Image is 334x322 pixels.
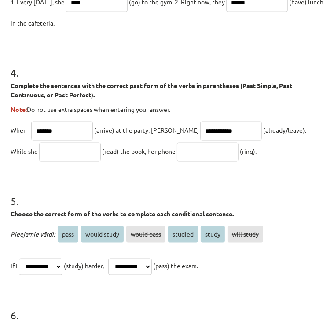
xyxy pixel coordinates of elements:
[94,126,199,134] span: (arrive) at the party, [PERSON_NAME]
[11,230,55,238] span: Pieejamie vārdi:
[11,81,292,99] strong: Complete the sentences with the correct past form of the verbs in parentheses (Past Simple, Past ...
[168,226,198,243] span: studied
[11,294,323,322] h1: 6 .
[201,226,225,243] span: study
[64,262,107,270] span: (study) harder, I
[11,126,30,134] span: When I
[102,147,176,155] span: (read) the book, her phone
[11,179,323,207] h1: 5 .
[228,226,263,243] span: will study
[11,210,234,218] strong: Choose the correct form of the verbs to complete each conditional sentence.
[11,105,27,113] strong: Note:
[11,262,18,270] span: If I
[240,147,257,155] span: (ring).
[11,105,323,114] p: Do not use extra spaces when entering your answer.
[153,262,198,270] span: (pass) the exam.
[11,51,323,78] h1: 4 .
[126,226,165,243] span: would pass
[81,226,124,243] span: would study
[58,226,78,243] span: pass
